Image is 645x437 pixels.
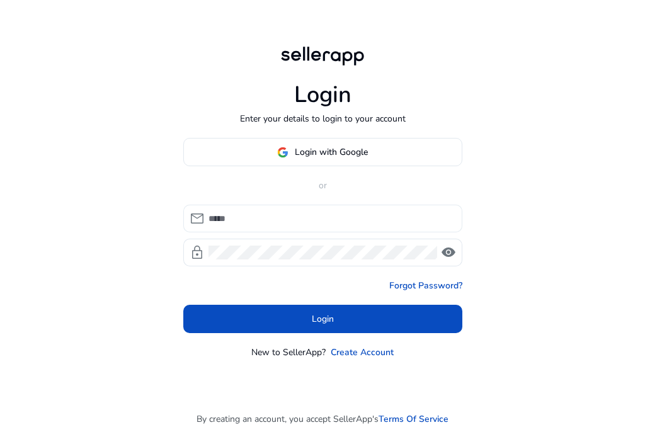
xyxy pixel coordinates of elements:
[183,305,462,333] button: Login
[240,112,406,125] p: Enter your details to login to your account
[295,145,368,159] span: Login with Google
[277,147,288,158] img: google-logo.svg
[183,179,462,192] p: or
[441,245,456,260] span: visibility
[389,279,462,292] a: Forgot Password?
[251,346,326,359] p: New to SellerApp?
[331,346,394,359] a: Create Account
[183,138,462,166] button: Login with Google
[190,211,205,226] span: mail
[294,81,351,108] h1: Login
[379,412,448,426] a: Terms Of Service
[190,245,205,260] span: lock
[312,312,334,326] span: Login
